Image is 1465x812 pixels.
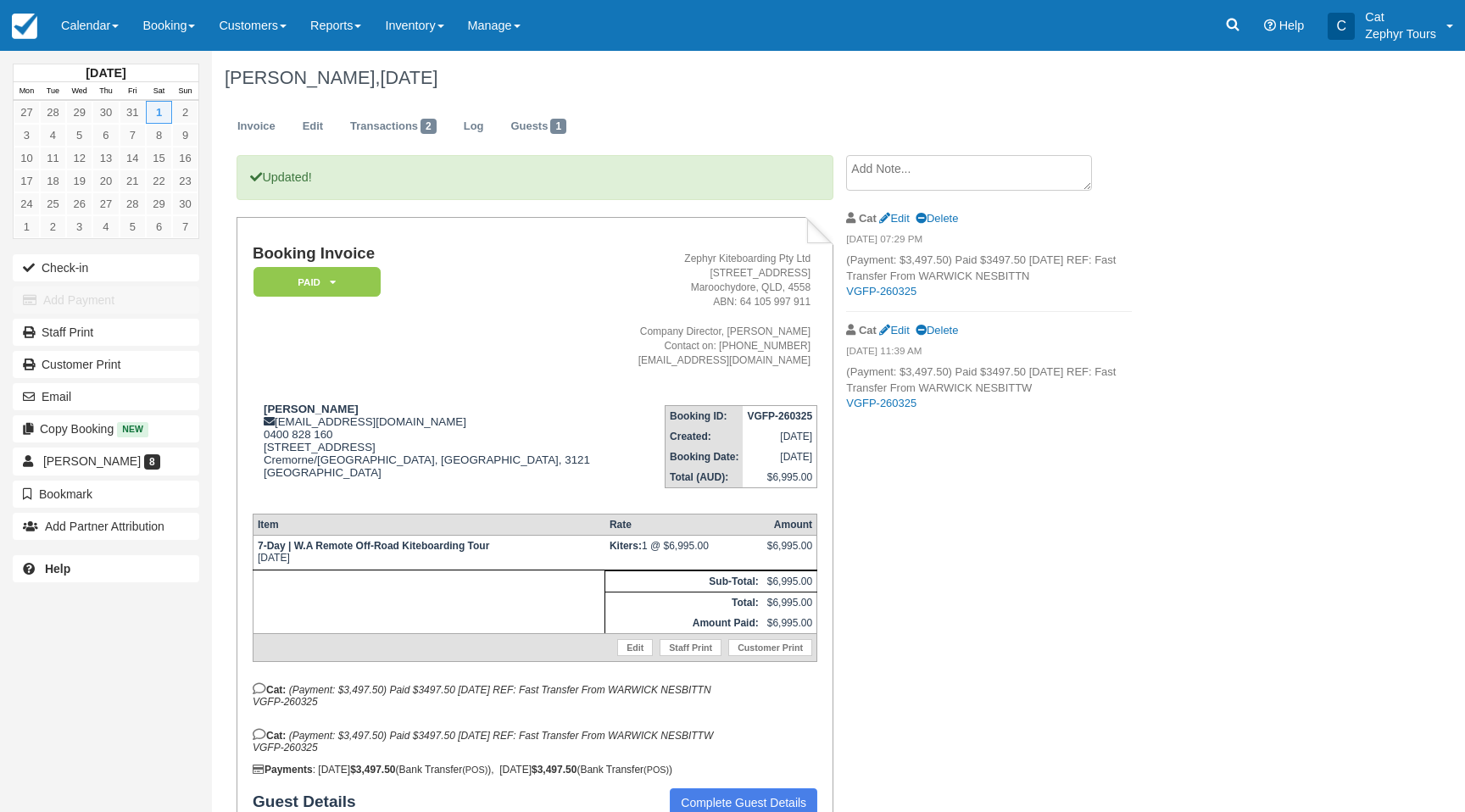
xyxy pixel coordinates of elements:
strong: 7-Day | W.A Remote Off-Road Kiteboarding Tour [258,540,489,552]
a: Delete [916,212,958,225]
div: [EMAIL_ADDRESS][DOMAIN_NAME] 0400 828 160 [STREET_ADDRESS] Cremorne/[GEOGRAPHIC_DATA], [GEOGRAPHI... [253,403,616,500]
th: Total: [605,592,763,614]
strong: $3,497.50 [350,764,395,776]
th: Wed [66,82,92,101]
td: $6,995.00 [763,571,817,592]
img: checkfront-main-nav-mini-logo.png [12,14,37,39]
th: Mon [14,82,40,101]
strong: Cat: [253,730,286,742]
strong: Cat: [253,684,286,696]
a: 4 [40,124,66,147]
a: Help [13,555,199,582]
a: 27 [92,192,119,215]
a: 28 [40,101,66,124]
a: 12 [66,147,92,170]
a: 7 [172,215,198,238]
a: 4 [92,215,119,238]
a: 20 [92,170,119,192]
a: 17 [14,170,40,192]
span: 2 [421,119,437,134]
a: 26 [66,192,92,215]
a: Edit [879,212,909,225]
span: 1 [550,119,566,134]
button: Email [13,383,199,410]
th: Item [253,514,604,536]
strong: [PERSON_NAME] [264,403,359,415]
span: 8 [144,454,160,470]
a: 5 [66,124,92,147]
th: Fri [120,82,146,101]
td: [DATE] [253,536,604,570]
td: [DATE] [743,447,816,467]
a: 10 [14,147,40,170]
button: Copy Booking New [13,415,199,442]
h1: [PERSON_NAME], [225,68,1298,88]
p: (Payment: $3,497.50) Paid $3497.50 [DATE] REF: Fast Transfer From WARWICK NESBITTW [846,364,1132,412]
i: Help [1264,19,1276,31]
a: Log [451,110,497,143]
a: Edit [879,324,909,336]
span: Help [1279,19,1305,32]
th: Booking ID: [666,406,744,427]
a: 8 [146,124,172,147]
span: New [117,422,148,437]
p: (Payment: $3,497.50) Paid $3497.50 [DATE] REF: Fast Transfer From WARWICK NESBITTN [846,253,1132,300]
a: Customer Print [728,639,812,656]
th: Created: [666,426,744,447]
strong: Cat [859,212,877,225]
small: (POS) [462,765,487,775]
a: 30 [92,101,119,124]
a: 25 [40,192,66,215]
a: Delete [916,324,958,336]
th: Rate [605,514,763,536]
a: 23 [172,170,198,192]
a: 19 [66,170,92,192]
a: 2 [40,215,66,238]
button: Check-in [13,254,199,281]
a: 13 [92,147,119,170]
td: [DATE] [743,426,816,447]
a: 9 [172,124,198,147]
a: Edit [617,639,653,656]
small: (POS) [643,765,669,775]
a: Staff Print [13,319,199,346]
a: 7 [120,124,146,147]
a: 16 [172,147,198,170]
button: Bookmark [13,481,199,508]
em: [DATE] 07:29 PM [846,232,1132,251]
a: Staff Print [660,639,721,656]
a: 18 [40,170,66,192]
a: Transactions2 [337,110,449,143]
td: $6,995.00 [763,592,817,614]
a: 5 [120,215,146,238]
a: 2 [172,101,198,124]
th: Sun [172,82,198,101]
th: Booking Date: [666,447,744,467]
td: $6,995.00 [743,467,816,488]
strong: Guest Details [253,793,372,811]
a: VGFP-260325 [846,397,916,409]
strong: [DATE] [86,66,125,80]
a: 1 [14,215,40,238]
em: [DATE] 11:39 AM [846,344,1132,363]
p: Cat [1365,8,1436,25]
td: 1 @ $6,995.00 [605,536,763,570]
strong: Kiters [610,540,642,552]
strong: Payments [253,764,313,776]
a: 22 [146,170,172,192]
a: 31 [120,101,146,124]
strong: $3,497.50 [532,764,577,776]
div: $6,995.00 [767,540,812,565]
td: $6,995.00 [763,613,817,634]
a: 6 [92,124,119,147]
th: Total (AUD): [666,467,744,488]
a: Paid [253,266,375,298]
strong: Cat [859,324,877,336]
p: Zephyr Tours [1365,25,1436,42]
a: Customer Print [13,351,199,378]
th: Amount Paid: [605,613,763,634]
a: Invoice [225,110,288,143]
button: Add Payment [13,286,199,314]
a: 24 [14,192,40,215]
th: Amount [763,514,817,536]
